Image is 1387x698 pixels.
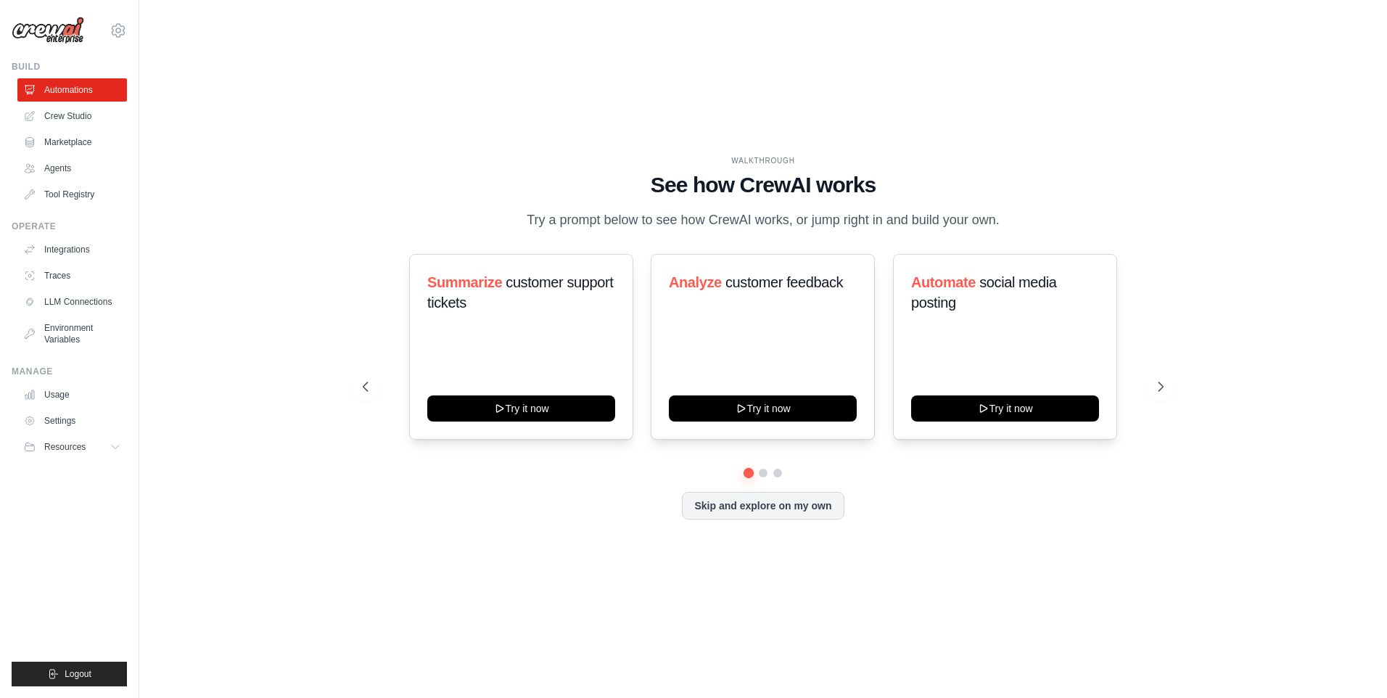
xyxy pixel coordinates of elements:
[17,435,127,459] button: Resources
[12,61,127,73] div: Build
[44,441,86,453] span: Resources
[17,238,127,261] a: Integrations
[12,662,127,686] button: Logout
[17,383,127,406] a: Usage
[669,274,722,290] span: Analyze
[911,395,1099,422] button: Try it now
[12,221,127,232] div: Operate
[363,172,1164,198] h1: See how CrewAI works
[17,78,127,102] a: Automations
[65,668,91,680] span: Logout
[427,395,615,422] button: Try it now
[17,264,127,287] a: Traces
[17,183,127,206] a: Tool Registry
[669,395,857,422] button: Try it now
[363,155,1164,166] div: WALKTHROUGH
[12,17,84,44] img: Logo
[17,157,127,180] a: Agents
[17,409,127,432] a: Settings
[427,274,502,290] span: Summarize
[911,274,976,290] span: Automate
[17,104,127,128] a: Crew Studio
[911,274,1057,311] span: social media posting
[682,492,844,520] button: Skip and explore on my own
[17,316,127,351] a: Environment Variables
[519,210,1007,231] p: Try a prompt below to see how CrewAI works, or jump right in and build your own.
[17,131,127,154] a: Marketplace
[725,274,843,290] span: customer feedback
[12,366,127,377] div: Manage
[17,290,127,313] a: LLM Connections
[427,274,613,311] span: customer support tickets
